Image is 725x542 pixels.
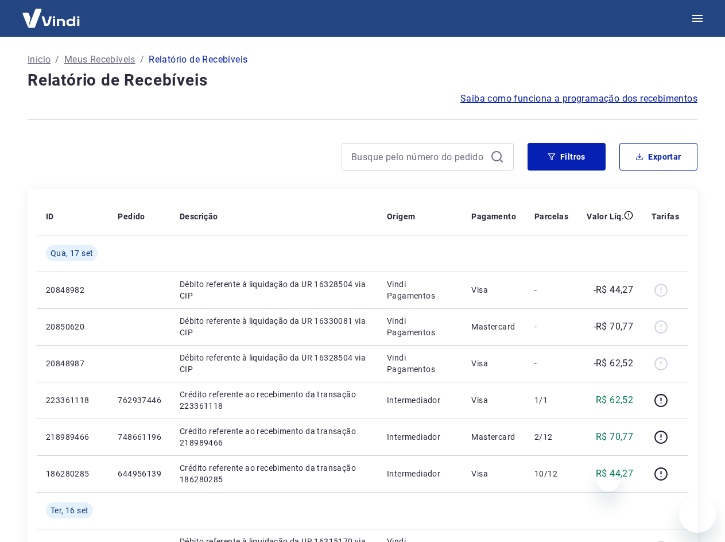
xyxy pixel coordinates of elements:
p: Crédito referente ao recebimento da transação 186280285 [180,462,369,485]
p: R$ 62,52 [596,393,633,407]
p: -R$ 62,52 [594,357,634,370]
p: R$ 44,27 [596,467,633,481]
p: Visa [471,468,516,479]
p: Mastercard [471,431,516,443]
p: 644956139 [118,468,161,479]
p: Visa [471,358,516,369]
p: 186280285 [46,468,99,479]
p: -R$ 70,77 [594,320,634,334]
p: Origem [387,211,415,222]
a: Saiba como funciona a programação dos recebimentos [460,92,697,106]
p: - [534,284,568,296]
p: Descrição [180,211,218,222]
input: Busque pelo número do pedido [351,148,486,165]
button: Exportar [619,143,697,171]
p: 20848982 [46,284,99,296]
a: Início [28,53,51,67]
iframe: Fechar mensagem [597,469,620,491]
p: Débito referente à liquidação da UR 16328504 via CIP [180,352,369,375]
p: Crédito referente ao recebimento da transação 218989466 [180,425,369,448]
p: Débito referente à liquidação da UR 16330081 via CIP [180,315,369,338]
iframe: Botão para abrir a janela de mensagens [679,496,716,533]
p: Mastercard [471,321,516,332]
p: Relatório de Recebíveis [149,53,247,67]
p: Débito referente à liquidação da UR 16328504 via CIP [180,278,369,301]
a: Meus Recebíveis [64,53,135,67]
p: - [534,321,568,332]
p: / [55,53,59,67]
p: 762937446 [118,394,161,406]
p: 10/12 [534,468,568,479]
p: Visa [471,284,516,296]
p: Crédito referente ao recebimento da transação 223361118 [180,389,369,412]
button: Filtros [528,143,606,171]
p: Tarifas [652,211,679,222]
p: -R$ 44,27 [594,283,634,297]
span: Ter, 16 set [51,505,88,516]
img: Vindi [14,1,88,36]
p: - [534,358,568,369]
p: Pagamento [471,211,516,222]
p: Vindi Pagamentos [387,352,453,375]
p: Visa [471,394,516,406]
p: Intermediador [387,431,453,443]
p: Intermediador [387,468,453,479]
p: 748661196 [118,431,161,443]
p: Parcelas [534,211,568,222]
p: Valor Líq. [587,211,624,222]
p: ID [46,211,54,222]
p: 20848987 [46,358,99,369]
p: R$ 70,77 [596,430,633,444]
p: 20850620 [46,321,99,332]
p: Vindi Pagamentos [387,315,453,338]
p: 1/1 [534,394,568,406]
span: Qua, 17 set [51,247,93,259]
p: 2/12 [534,431,568,443]
p: 218989466 [46,431,99,443]
p: Pedido [118,211,145,222]
h4: Relatório de Recebíveis [28,69,697,92]
p: 223361118 [46,394,99,406]
p: Vindi Pagamentos [387,278,453,301]
p: Intermediador [387,394,453,406]
p: / [140,53,144,67]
